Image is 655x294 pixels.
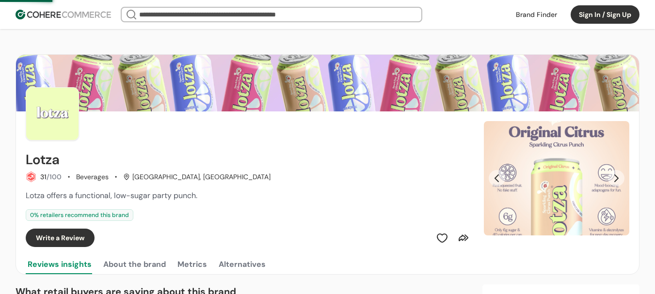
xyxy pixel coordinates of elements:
[26,87,79,140] img: Brand Photo
[123,172,271,182] div: [GEOGRAPHIC_DATA], [GEOGRAPHIC_DATA]
[484,121,629,235] div: Carousel
[76,172,109,182] div: Beverages
[47,172,62,181] span: /100
[571,5,639,24] button: Sign In / Sign Up
[26,255,94,274] button: Reviews insights
[484,121,629,235] div: Slide 1
[26,209,133,221] div: 0 % retailers recommend this brand
[26,190,197,201] span: Lotza offers a functional, low-sugar party punch.
[608,170,624,186] button: Next Slide
[489,170,505,186] button: Previous Slide
[176,255,209,274] button: Metrics
[26,229,95,247] button: Write a Review
[16,55,639,111] img: Brand cover image
[484,121,629,235] img: Slide 0
[26,152,60,168] h2: Lotza
[16,10,111,19] img: Cohere Logo
[101,255,168,274] button: About the brand
[217,255,268,274] button: Alternatives
[40,172,47,181] span: 31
